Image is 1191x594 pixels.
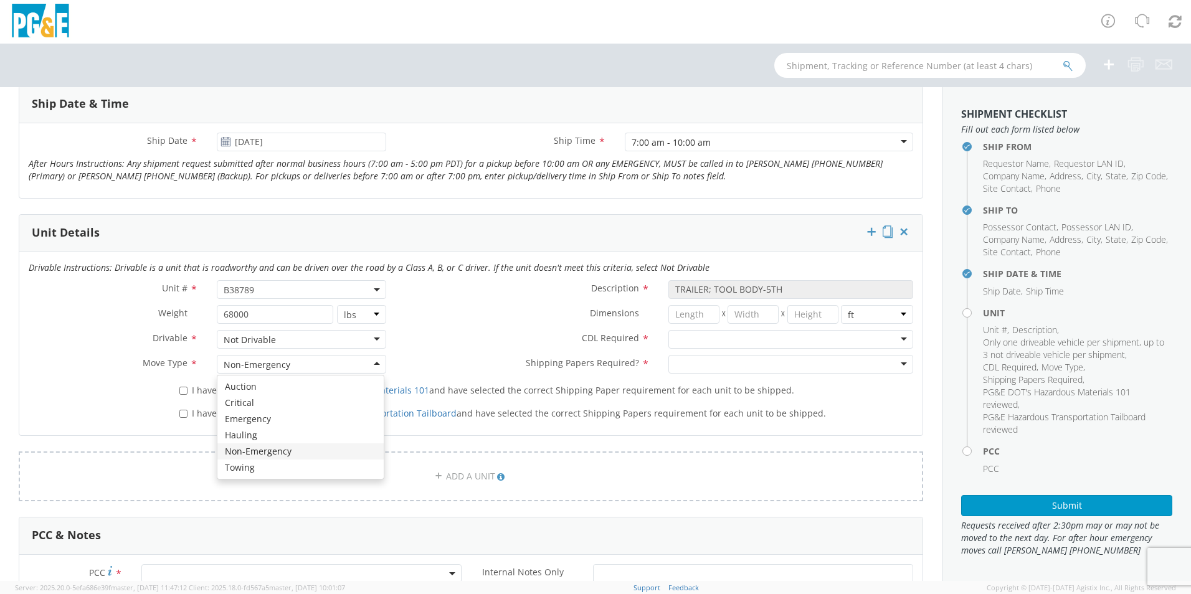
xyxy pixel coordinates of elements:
[1061,221,1133,233] li: ,
[1086,170,1103,182] li: ,
[668,583,699,592] a: Feedback
[1086,233,1103,246] li: ,
[983,246,1031,258] span: Site Contact
[269,583,345,592] span: master, [DATE] 10:01:07
[983,269,1172,278] h4: Ship Date & Time
[961,123,1172,136] span: Fill out each form listed below
[192,384,794,396] span: I have reviewed the and have selected the correct Shipping Paper requirement for each unit to be ...
[983,336,1169,361] li: ,
[983,324,1009,336] li: ,
[111,583,187,592] span: master, [DATE] 11:47:12
[1131,233,1168,246] li: ,
[1131,170,1168,182] li: ,
[983,182,1033,195] li: ,
[1106,233,1128,246] li: ,
[32,227,100,239] h3: Unit Details
[961,495,1172,516] button: Submit
[1012,324,1059,336] li: ,
[787,305,838,324] input: Height
[987,583,1176,593] span: Copyright © [DATE]-[DATE] Agistix Inc., All Rights Reserved
[983,374,1083,385] span: Shipping Papers Required
[983,463,999,474] span: PCC
[217,280,386,299] span: B38789
[983,170,1046,182] li: ,
[983,246,1033,258] li: ,
[983,221,1056,233] span: Possessor Contact
[983,205,1172,215] h4: Ship To
[983,386,1169,411] li: ,
[482,566,564,578] span: Internal Notes Only
[983,158,1051,170] li: ,
[224,334,276,346] div: Not Drivable
[1012,324,1057,336] span: Description
[632,136,711,149] div: 7:00 am - 10:00 am
[224,284,379,296] span: B38789
[983,170,1045,182] span: Company Name
[32,98,129,110] h3: Ship Date & Time
[89,567,105,578] span: PCC
[983,285,1023,298] li: ,
[1042,361,1083,373] span: Move Type
[983,361,1037,373] span: CDL Required
[179,387,187,395] input: I have reviewed thePG&E DOT's Hazardous Materials 101and have selected the correct Shipping Paper...
[1131,170,1166,182] span: Zip Code
[19,451,923,501] a: ADD A UNIT
[983,308,1172,318] h4: Unit
[29,262,709,273] i: Drivable Instructions: Drivable is a unit that is roadworthy and can be driven over the road by a...
[983,142,1172,151] h4: Ship From
[9,4,72,40] img: pge-logo-06675f144f4cfa6a6814.png
[153,332,187,344] span: Drivable
[1106,170,1128,182] li: ,
[32,529,101,542] h3: PCC & Notes
[158,307,187,319] span: Weight
[1050,170,1083,182] li: ,
[983,411,1146,435] span: PG&E Hazardous Transportation Tailboard reviewed
[224,359,290,371] div: Non-Emergency
[1036,182,1061,194] span: Phone
[526,357,639,369] span: Shipping Papers Required?
[147,134,187,146] span: Ship Date
[983,361,1038,374] li: ,
[1036,246,1061,258] span: Phone
[983,336,1164,361] span: Only one driveable vehicle per shipment, up to 3 not driveable vehicle per shipment
[582,332,639,344] span: CDL Required
[217,411,384,427] div: Emergency
[983,446,1172,456] h4: PCC
[192,407,826,419] span: I have reviewed the and have selected the correct Shipping Papers requirement for each unit to be...
[668,305,719,324] input: Length
[554,134,595,146] span: Ship Time
[779,305,787,324] span: X
[1042,361,1085,374] li: ,
[1050,233,1083,246] li: ,
[961,519,1172,557] span: Requests received after 2:30pm may or may not be moved to the next day. For after hour emergency ...
[15,583,187,592] span: Server: 2025.20.0-5efa686e39f
[179,410,187,418] input: I have reviewed thePG&E's Hazardous Transportation Tailboardand have selected the correct Shippin...
[1131,233,1166,245] span: Zip Code
[961,107,1067,121] strong: Shipment Checklist
[1026,285,1064,297] span: Ship Time
[590,307,639,319] span: Dimensions
[983,285,1021,297] span: Ship Date
[983,221,1058,233] li: ,
[143,357,187,369] span: Move Type
[1106,233,1126,245] span: State
[983,324,1007,336] span: Unit #
[983,158,1049,169] span: Requestor Name
[29,158,883,182] i: After Hours Instructions: Any shipment request submitted after normal business hours (7:00 am - 5...
[983,233,1046,246] li: ,
[1054,158,1126,170] li: ,
[217,460,384,476] div: Towing
[983,386,1131,410] span: PG&E DOT's Hazardous Materials 101 reviewed
[774,53,1086,78] input: Shipment, Tracking or Reference Number (at least 4 chars)
[983,233,1045,245] span: Company Name
[217,427,384,443] div: Hauling
[1086,233,1101,245] span: City
[719,305,728,324] span: X
[728,305,779,324] input: Width
[983,182,1031,194] span: Site Contact
[633,583,660,592] a: Support
[217,395,384,411] div: Critical
[591,282,639,294] span: Description
[1106,170,1126,182] span: State
[1050,170,1081,182] span: Address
